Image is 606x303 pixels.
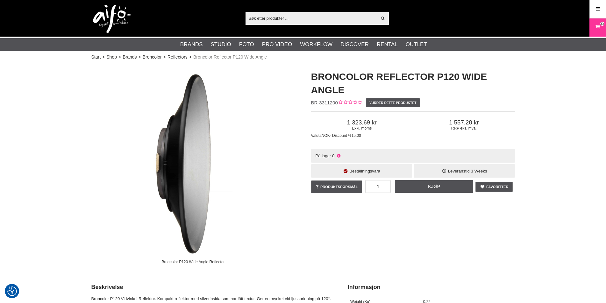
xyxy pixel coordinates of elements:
a: Kjøp [395,180,473,193]
img: logo.png [93,5,131,33]
span: Exkl. moms [311,126,413,130]
span: Leveranstid [448,169,470,173]
a: 32 [590,20,606,35]
a: Brands [123,54,137,60]
span: 1 557.28 [413,119,515,126]
span: > [139,54,141,60]
a: Favoritter [475,182,513,192]
div: Kundevurdering: 0 [338,100,362,106]
a: Foto [239,40,254,49]
a: Shop [106,54,117,60]
h1: Broncolor Reflector P120 Wide Angle [311,70,515,97]
span: NOK [322,133,330,138]
span: 32 [600,21,604,26]
a: Vurder dette produktet [366,98,420,107]
i: Ikke på lager [336,153,341,158]
span: På lager [315,153,331,158]
a: Brands [180,40,203,49]
span: - Discount % [330,133,352,138]
button: Samtykkepreferanser [7,285,17,297]
h2: Informasjon [348,283,515,291]
a: Rental [377,40,398,49]
a: Reflectors [168,54,188,60]
a: Discover [340,40,369,49]
span: 1 323.69 [311,119,413,126]
a: Start [91,54,101,60]
a: Pro Video [262,40,292,49]
a: Studio [211,40,231,49]
div: Broncolor P120 Wide Angle Reflector [156,256,230,267]
span: RRP eks. mva. [413,126,515,130]
img: Revisit consent button [7,286,17,296]
span: Broncolor Reflector P120 Wide Angle [193,54,267,60]
span: Valuta [311,133,322,138]
a: Workflow [300,40,332,49]
h2: Beskrivelse [91,283,332,291]
span: Beställningsvara [349,169,380,173]
a: Broncolor [143,54,162,60]
span: 15.00 [352,133,361,138]
span: > [189,54,192,60]
a: Produktspørsmål [311,180,362,193]
span: > [163,54,166,60]
span: 3 Weeks [471,169,487,173]
span: > [118,54,121,60]
input: Søk etter produkter ... [246,13,377,23]
a: Outlet [406,40,427,49]
span: 0 [332,153,334,158]
img: Broncolor P120 Wide Angle Reflector [91,64,295,267]
span: BR-3311200 [311,100,338,105]
span: > [102,54,105,60]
